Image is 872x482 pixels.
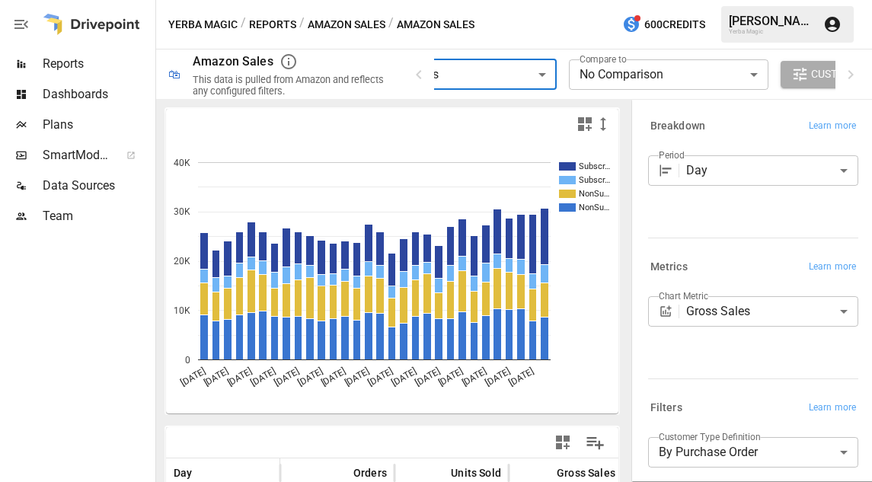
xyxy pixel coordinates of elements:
text: 10K [174,305,190,316]
text: [DATE] [390,365,418,388]
span: Learn more [809,119,856,134]
button: Reports [249,15,296,34]
span: ™ [109,144,120,163]
span: Dashboards [43,85,152,104]
label: Customer Type Definition [659,430,761,443]
button: Amazon Sales [308,15,385,34]
h6: Filters [650,400,682,417]
div: / [388,15,394,34]
span: Learn more [809,260,856,275]
label: Chart Metric [659,289,708,302]
text: [DATE] [436,365,465,388]
div: Yerba Magic [729,28,814,35]
h6: Metrics [650,259,688,276]
text: [DATE] [366,365,394,388]
text: 30K [174,206,190,217]
text: [DATE] [413,365,441,388]
svg: A chart. [166,139,618,413]
text: [DATE] [178,365,206,388]
div: 🛍 [168,67,180,81]
span: Data Sources [43,177,152,195]
div: / [299,15,305,34]
div: This data is pulled from Amazon and reflects any configured filters. [193,74,391,97]
text: [DATE] [249,365,277,388]
div: / [241,15,246,34]
text: [DATE] [460,365,488,388]
text: [DATE] [295,365,324,388]
button: Yerba Magic [168,15,238,34]
div: Day [686,155,858,186]
text: [DATE] [273,365,301,388]
text: 0 [185,355,190,365]
div: [PERSON_NAME] [729,14,814,28]
text: [DATE] [202,365,230,388]
text: Subscr… [579,161,610,171]
text: NonSu… [579,189,609,199]
label: Period [659,148,685,161]
span: 600 Credits [644,15,705,34]
h6: Breakdown [650,118,705,135]
span: Learn more [809,401,856,416]
text: [DATE] [484,365,512,388]
span: SmartModel [43,146,110,164]
text: [DATE] [343,365,371,388]
text: [DATE] [507,365,535,388]
span: Team [43,207,152,225]
text: [DATE] [319,365,347,388]
span: Units Sold [451,465,501,480]
text: NonSu… [579,203,609,212]
div: No Comparison [569,59,768,90]
button: Manage Columns [578,426,612,460]
text: 40K [174,158,190,168]
span: Day [174,465,193,480]
div: Gross Sales [686,296,858,327]
div: Amazon Sales [193,54,273,69]
span: Reports [43,55,152,73]
button: 600Credits [616,11,711,39]
label: Compare to [580,53,627,65]
span: Gross Sales [557,465,615,480]
span: Plans [43,116,152,134]
text: Subscr… [579,175,610,185]
div: By Purchase Order [648,437,858,468]
text: 20K [174,256,190,267]
span: Orders [353,465,387,480]
span: Customize [811,65,869,84]
text: [DATE] [225,365,254,388]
